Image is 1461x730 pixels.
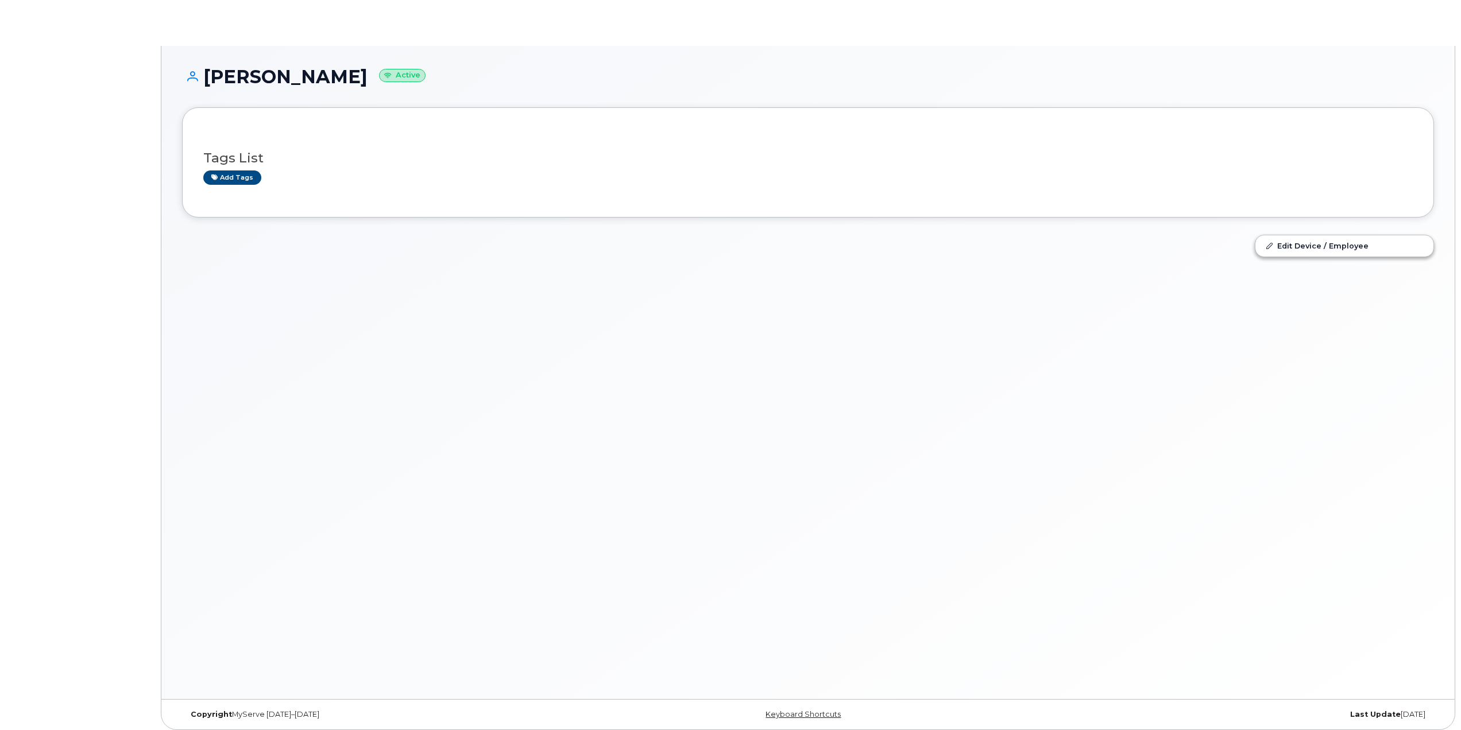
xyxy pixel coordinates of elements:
[1255,235,1433,256] a: Edit Device / Employee
[1350,710,1401,719] strong: Last Update
[182,67,1434,87] h1: [PERSON_NAME]
[203,170,261,185] a: Add tags
[182,710,600,719] div: MyServe [DATE]–[DATE]
[1016,710,1434,719] div: [DATE]
[766,710,841,719] a: Keyboard Shortcuts
[379,69,426,82] small: Active
[203,151,1413,165] h3: Tags List
[191,710,232,719] strong: Copyright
